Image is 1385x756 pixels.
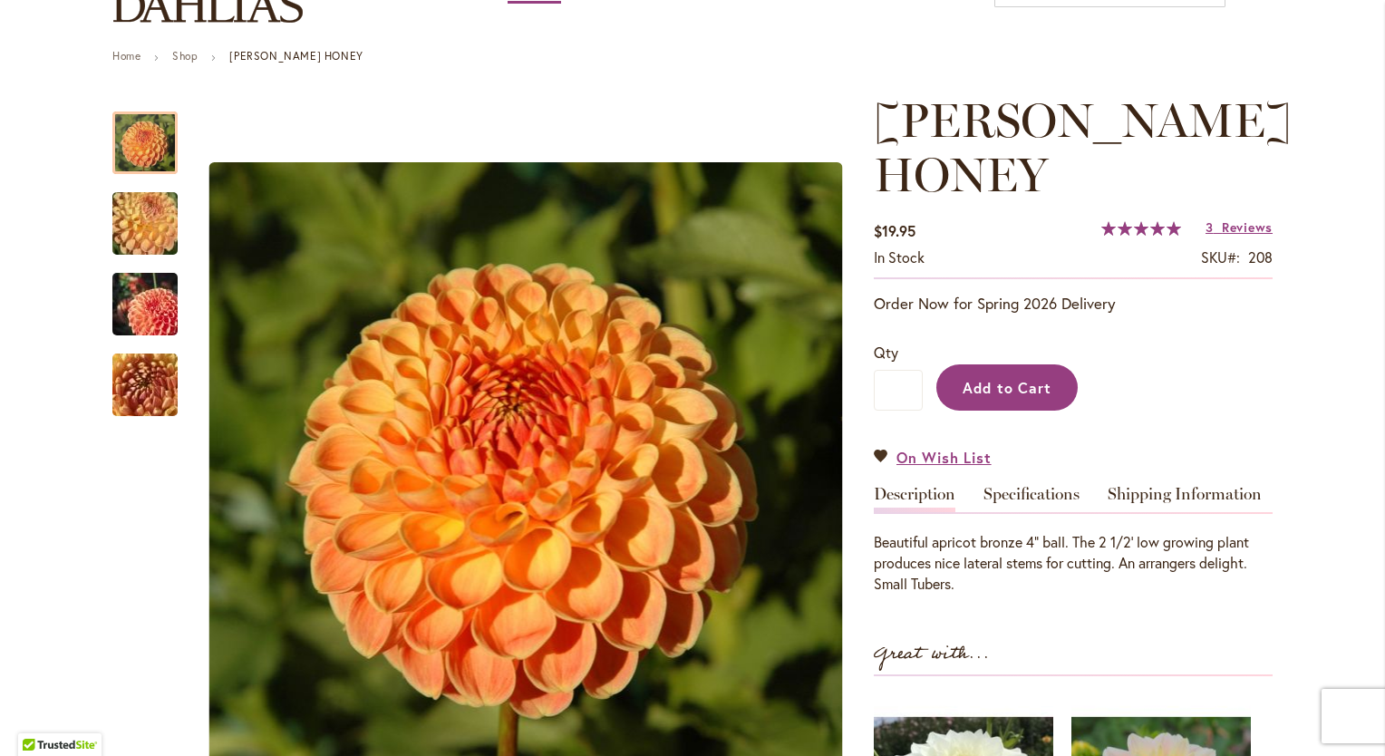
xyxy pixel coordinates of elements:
a: Specifications [983,486,1080,512]
div: CRICHTON HONEY [112,335,178,416]
strong: Great with... [874,639,990,669]
div: CRICHTON HONEY [112,255,196,335]
strong: SKU [1201,247,1240,267]
a: Home [112,49,140,63]
span: Reviews [1222,218,1273,236]
span: In stock [874,247,925,267]
p: Order Now for Spring 2026 Delivery [874,293,1273,315]
img: CRICHTON HONEY [80,336,210,434]
span: [PERSON_NAME] HONEY [874,92,1292,203]
div: 100% [1101,221,1181,236]
span: Add to Cart [963,378,1052,397]
a: Description [874,486,955,512]
div: CRICHTON HONEY [112,174,196,255]
a: 3 Reviews [1206,218,1273,236]
span: $19.95 [874,221,915,240]
span: Qty [874,343,898,362]
div: CRICHTON HONEY [112,93,196,174]
div: 208 [1248,247,1273,268]
img: CRICHTON HONEY [80,175,210,273]
iframe: Launch Accessibility Center [14,692,64,742]
div: Beautiful apricot bronze 4" ball. The 2 1/2' low growing plant produces nice lateral stems for cu... [874,532,1273,595]
a: Shipping Information [1108,486,1262,512]
span: On Wish List [896,447,992,468]
a: On Wish List [874,447,992,468]
button: Add to Cart [936,364,1078,411]
div: Availability [874,247,925,268]
strong: [PERSON_NAME] HONEY [229,49,363,63]
a: Shop [172,49,198,63]
img: CRICHTON HONEY [80,261,210,348]
span: 3 [1206,218,1214,236]
div: Detailed Product Info [874,486,1273,595]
